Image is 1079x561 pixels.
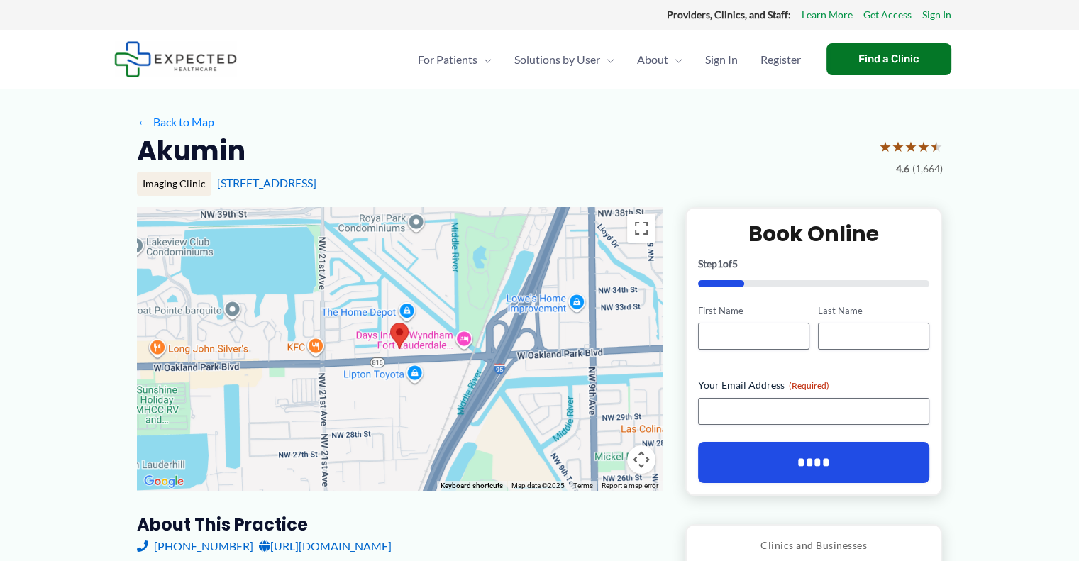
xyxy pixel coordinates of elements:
[441,481,503,491] button: Keyboard shortcuts
[717,257,723,270] span: 1
[573,482,593,489] a: Terms
[503,35,626,84] a: Solutions by UserMenu Toggle
[602,482,658,489] a: Report a map error
[137,535,253,557] a: [PHONE_NUMBER]
[627,214,655,243] button: Toggle fullscreen view
[137,133,245,168] h2: Akumin
[514,35,600,84] span: Solutions by User
[477,35,492,84] span: Menu Toggle
[879,133,892,160] span: ★
[698,378,930,392] label: Your Email Address
[137,115,150,128] span: ←
[511,482,565,489] span: Map data ©2025
[406,35,503,84] a: For PatientsMenu Toggle
[114,41,237,77] img: Expected Healthcare Logo - side, dark font, small
[802,6,853,24] a: Learn More
[137,111,214,133] a: ←Back to Map
[904,133,917,160] span: ★
[627,445,655,474] button: Map camera controls
[140,472,187,491] img: Google
[749,35,812,84] a: Register
[705,35,738,84] span: Sign In
[917,133,930,160] span: ★
[896,160,909,178] span: 4.6
[626,35,694,84] a: AboutMenu Toggle
[732,257,738,270] span: 5
[760,35,801,84] span: Register
[217,176,316,189] a: [STREET_ADDRESS]
[826,43,951,75] a: Find a Clinic
[637,35,668,84] span: About
[912,160,943,178] span: (1,664)
[418,35,477,84] span: For Patients
[137,513,663,535] h3: About this practice
[140,472,187,491] a: Open this area in Google Maps (opens a new window)
[600,35,614,84] span: Menu Toggle
[930,133,943,160] span: ★
[922,6,951,24] a: Sign In
[789,380,829,391] span: (Required)
[892,133,904,160] span: ★
[667,9,791,21] strong: Providers, Clinics, and Staff:
[406,35,812,84] nav: Primary Site Navigation
[698,304,809,318] label: First Name
[668,35,682,84] span: Menu Toggle
[818,304,929,318] label: Last Name
[698,220,930,248] h2: Book Online
[137,172,211,196] div: Imaging Clinic
[698,259,930,269] p: Step of
[259,535,392,557] a: [URL][DOMAIN_NAME]
[694,35,749,84] a: Sign In
[697,536,931,555] p: Clinics and Businesses
[863,6,912,24] a: Get Access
